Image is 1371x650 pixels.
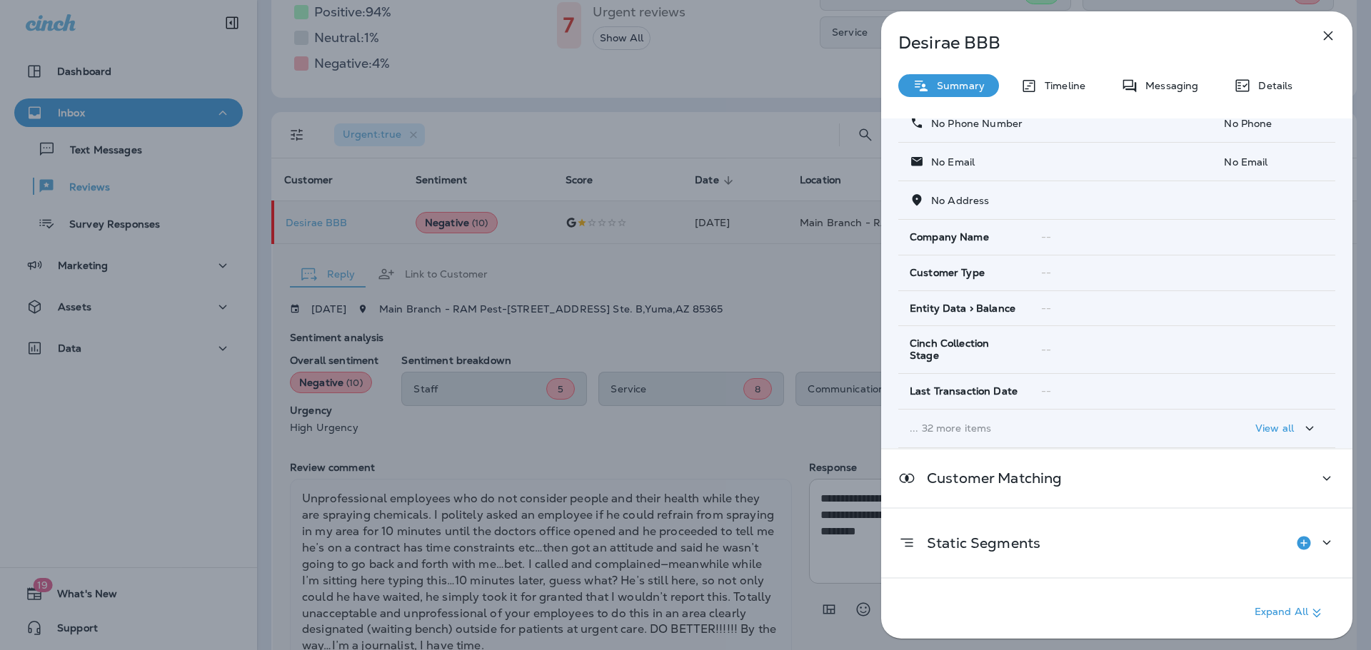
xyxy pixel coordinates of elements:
[1250,415,1324,442] button: View all
[1041,343,1051,356] span: --
[1041,385,1051,397] span: --
[910,267,985,279] span: Customer Type
[910,303,1015,315] span: Entity Data > Balance
[1041,230,1051,243] span: --
[1041,266,1051,279] span: --
[915,537,1040,549] p: Static Segments
[924,156,975,168] p: No Email
[910,422,1192,434] p: ... 32 more items
[1249,600,1331,626] button: Expand All
[1251,80,1292,91] p: Details
[1290,529,1318,557] button: Add to Static Segment
[1215,118,1324,129] p: No Phone
[1038,80,1085,91] p: Timeline
[1255,422,1294,434] p: View all
[924,118,1023,129] p: No Phone Number
[1255,604,1325,621] p: Expand All
[930,80,985,91] p: Summary
[898,33,1288,53] p: Desirae BBB
[915,472,1062,484] p: Customer Matching
[910,337,1018,362] span: Cinch Collection Stage
[1215,156,1324,168] p: No Email
[910,231,989,243] span: Company Name
[1138,80,1198,91] p: Messaging
[924,195,989,206] p: No Address
[910,385,1018,397] span: Last Transaction Date
[1041,302,1051,315] span: --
